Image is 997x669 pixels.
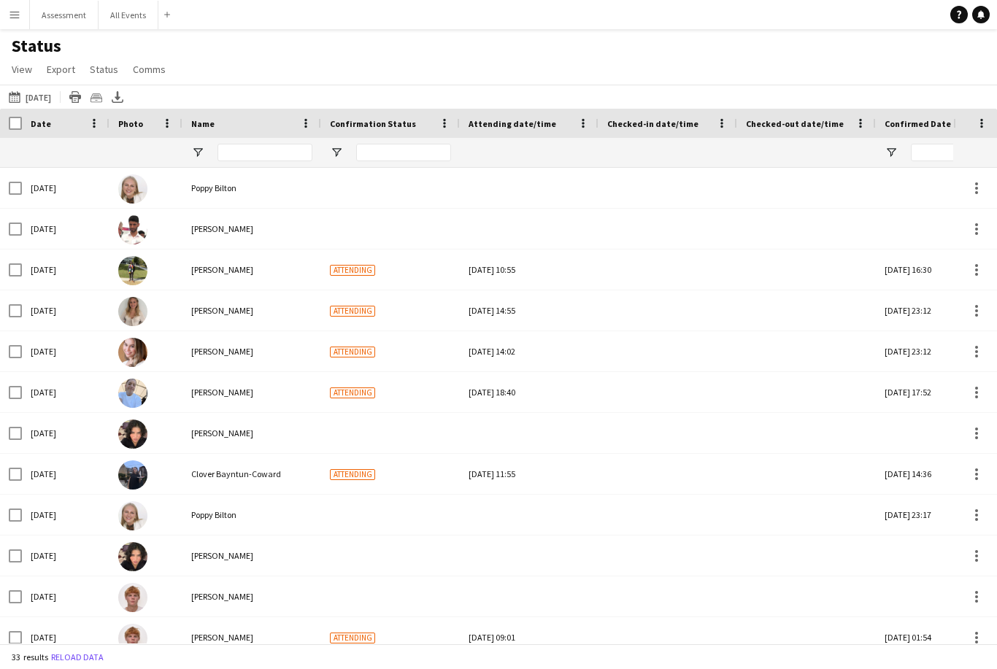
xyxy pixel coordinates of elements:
button: [DATE] [6,88,54,106]
div: [DATE] 09:01 [469,617,590,657]
button: All Events [99,1,158,29]
img: Poppy Bilton [118,174,147,204]
button: Open Filter Menu [191,146,204,159]
img: Riya Panwar [118,419,147,449]
span: [PERSON_NAME] [191,632,253,643]
span: [PERSON_NAME] [191,387,253,398]
input: Confirmed Date Filter Input [911,144,969,161]
button: Assessment [30,1,99,29]
span: Attending [330,347,375,357]
div: [DATE] 14:02 [469,331,590,371]
div: [DATE] [22,535,109,576]
div: [DATE] [22,209,109,249]
a: Status [84,60,124,79]
img: Poppy Bilton [118,501,147,530]
span: Checked-out date/time [746,118,844,129]
span: Export [47,63,75,76]
span: [PERSON_NAME] [191,346,253,357]
a: Comms [127,60,172,79]
div: [DATE] 14:55 [469,290,590,330]
img: Riya Panwar [118,542,147,571]
app-action-btn: Export XLSX [109,88,126,106]
span: View [12,63,32,76]
img: lucas foster [118,583,147,612]
span: Comms [133,63,166,76]
img: Ahmed Al-Khayat [118,215,147,244]
span: [PERSON_NAME] [191,264,253,275]
img: Clover Bayntun-Coward [118,460,147,490]
div: [DATE] [22,372,109,412]
span: Clover Bayntun-Coward [191,468,281,479]
a: Export [41,60,81,79]
div: [DATE] [22,250,109,290]
span: Confirmation Status [330,118,416,129]
img: Mahlon Muzhiki [118,256,147,285]
span: Date [31,118,51,129]
button: Open Filter Menu [885,146,898,159]
span: [PERSON_NAME] [191,428,253,438]
div: [DATE] 14:36 [876,454,978,494]
div: [DATE] 10:55 [469,250,590,290]
div: [DATE] 23:12 [876,290,978,330]
span: Attending [330,265,375,276]
div: [DATE] [22,454,109,494]
img: Isobel Crabb [118,297,147,326]
div: [DATE] 11:55 [469,454,590,494]
div: [DATE] [22,290,109,330]
span: Attending [330,387,375,398]
span: Name [191,118,215,129]
img: Grace Reilly [118,338,147,367]
span: Attending date/time [469,118,556,129]
div: [DATE] [22,617,109,657]
img: Bethany Cook [118,379,147,408]
span: [PERSON_NAME] [191,305,253,316]
span: [PERSON_NAME] [191,223,253,234]
span: [PERSON_NAME] [191,591,253,602]
span: Poppy Bilton [191,509,236,520]
span: Attending [330,306,375,317]
div: [DATE] [22,413,109,453]
div: [DATE] [22,576,109,616]
span: Attending [330,469,375,480]
span: [PERSON_NAME] [191,550,253,561]
input: Confirmation Status Filter Input [356,144,451,161]
div: [DATE] [22,331,109,371]
div: [DATE] 17:52 [876,372,978,412]
input: Name Filter Input [218,144,312,161]
span: Photo [118,118,143,129]
img: lucas foster [118,624,147,653]
div: [DATE] 23:17 [876,495,978,535]
button: Open Filter Menu [330,146,343,159]
app-action-btn: Crew files as ZIP [88,88,105,106]
div: [DATE] [22,168,109,208]
div: [DATE] 23:12 [876,331,978,371]
app-action-btn: Print [66,88,84,106]
button: Reload data [48,649,107,665]
span: Confirmed Date [885,118,951,129]
span: Checked-in date/time [607,118,698,129]
span: Status [90,63,118,76]
span: Poppy Bilton [191,182,236,193]
span: Attending [330,633,375,643]
div: [DATE] [22,495,109,535]
a: View [6,60,38,79]
div: [DATE] 16:30 [876,250,978,290]
div: [DATE] 18:40 [469,372,590,412]
div: [DATE] 01:54 [876,617,978,657]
